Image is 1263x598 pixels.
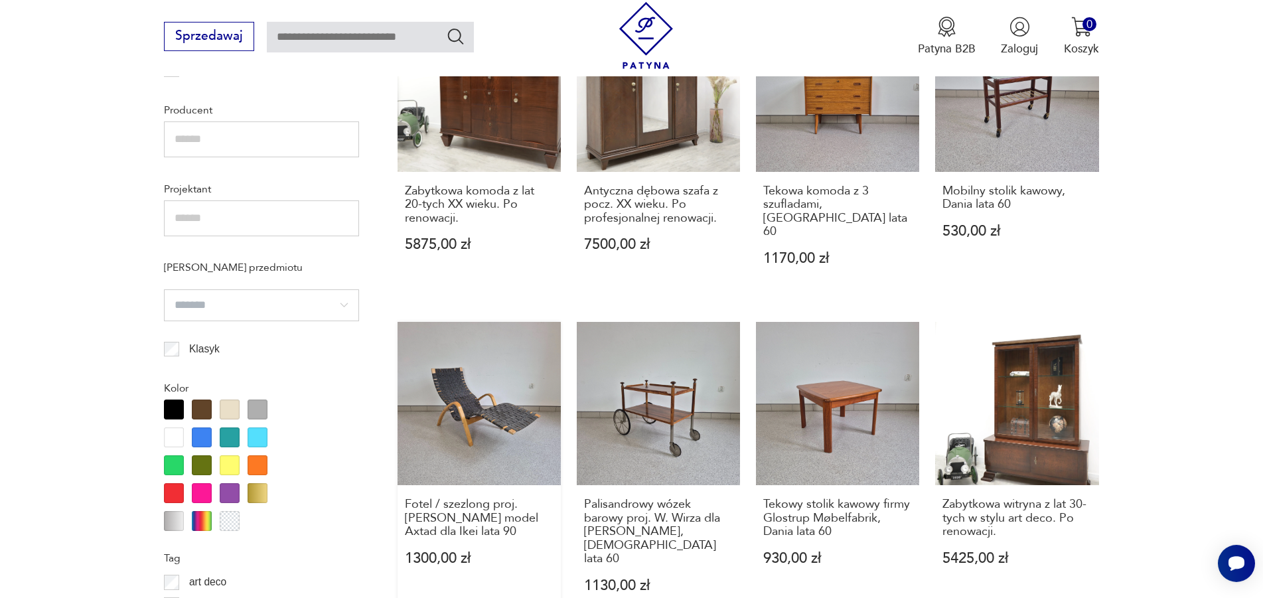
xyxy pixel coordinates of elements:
h3: Antyczna dębowa szafa z pocz. XX wieku. Po profesjonalnej renowacji. [584,185,733,225]
iframe: Smartsupp widget button [1218,545,1255,582]
a: Zabytkowa komoda z lat 20-tych XX wieku. Po renowacji.Zabytkowa komoda z lat 20-tych XX wieku. Po... [398,9,561,297]
img: Ikona medalu [936,17,957,37]
p: Tag [164,550,359,567]
img: Patyna - sklep z meblami i dekoracjami vintage [613,2,680,69]
p: [PERSON_NAME] przedmiotu [164,259,359,276]
p: 1130,00 zł [584,579,733,593]
a: Sprzedawaj [164,32,254,42]
button: Zaloguj [1001,17,1038,56]
h3: Tekowy stolik kawowy firmy Glostrup Møbelfabrik, Dania lata 60 [763,498,913,538]
p: 5875,00 zł [405,238,554,252]
p: Projektant [164,181,359,198]
h3: Fotel / szezlong proj. [PERSON_NAME] model Axtad dla Ikei lata 90 [405,498,554,538]
button: Sprzedawaj [164,22,254,51]
p: 7500,00 zł [584,238,733,252]
h3: Mobilny stolik kawowy, Dania lata 60 [942,185,1092,212]
p: Zaloguj [1001,41,1038,56]
a: Mobilny stolik kawowy, Dania lata 60Mobilny stolik kawowy, Dania lata 60530,00 zł [935,9,1098,297]
p: Producent [164,102,359,119]
h3: Tekowa komoda z 3 szufladami, [GEOGRAPHIC_DATA] lata 60 [763,185,913,239]
p: Patyna B2B [918,41,976,56]
button: Patyna B2B [918,17,976,56]
img: Ikonka użytkownika [1009,17,1030,37]
h3: Palisandrowy wózek barowy proj. W. Wirza dla [PERSON_NAME], [DEMOGRAPHIC_DATA] lata 60 [584,498,733,565]
a: Antyczna dębowa szafa z pocz. XX wieku. Po profesjonalnej renowacji.Antyczna dębowa szafa z pocz.... [577,9,740,297]
p: 930,00 zł [763,552,913,565]
a: Tekowa komoda z 3 szufladami, Norwegia lata 60Tekowa komoda z 3 szufladami, [GEOGRAPHIC_DATA] lat... [756,9,919,297]
div: 0 [1082,17,1096,31]
p: 530,00 zł [942,224,1092,238]
button: Szukaj [446,27,465,46]
p: Kolor [164,380,359,397]
button: 0Koszyk [1064,17,1099,56]
p: 1300,00 zł [405,552,554,565]
p: art deco [189,573,226,591]
h3: Zabytkowa komoda z lat 20-tych XX wieku. Po renowacji. [405,185,554,225]
p: 5425,00 zł [942,552,1092,565]
a: Ikona medaluPatyna B2B [918,17,976,56]
img: Ikona koszyka [1071,17,1092,37]
p: Klasyk [189,340,220,358]
p: 1170,00 zł [763,252,913,265]
p: Koszyk [1064,41,1099,56]
h3: Zabytkowa witryna z lat 30-tych w stylu art deco. Po renowacji. [942,498,1092,538]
